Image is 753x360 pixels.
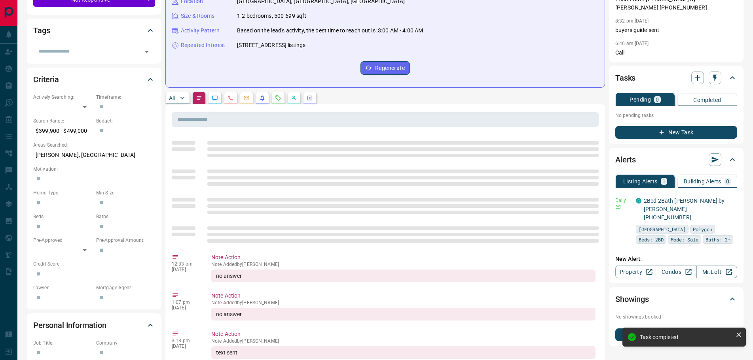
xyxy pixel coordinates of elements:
h2: Personal Information [33,319,106,332]
svg: Lead Browsing Activity [212,95,218,101]
p: [DATE] [172,305,199,311]
div: Showings [615,290,737,309]
span: Mode: Sale [671,236,698,243]
a: Mr.Loft [696,266,737,278]
p: Based on the lead's activity, the best time to reach out is: 3:00 AM - 4:00 AM [237,26,423,35]
p: 6:46 am [DATE] [615,41,649,46]
p: Pending [630,97,651,102]
svg: Listing Alerts [259,95,266,101]
p: Areas Searched: [33,141,155,149]
button: Regenerate [360,61,410,75]
p: Search Range: [33,117,92,124]
p: Min Size: [96,189,155,196]
div: Task completed [640,334,732,340]
div: condos.ca [636,198,641,204]
p: Building Alerts [684,179,721,184]
p: 3:18 pm [172,338,199,343]
div: Tasks [615,68,737,87]
p: Mortgage Agent: [96,284,155,291]
svg: Opportunities [291,95,297,101]
p: Baths: [96,213,155,220]
p: Budget: [96,117,155,124]
p: All [169,95,175,101]
p: Job Title: [33,339,92,347]
h2: Alerts [615,153,636,166]
p: Actively Searching: [33,94,92,101]
p: $399,900 - $499,000 [33,124,92,138]
p: Call [615,49,737,57]
p: Listing Alerts [623,179,658,184]
p: buyers guide sent [615,26,737,34]
button: New Showing [615,328,737,341]
div: Criteria [33,70,155,89]
svg: Email [615,204,621,209]
span: Beds: 2BD [639,236,664,243]
p: 0 [726,179,729,184]
h2: Tags [33,24,50,37]
div: no answer [211,270,596,282]
p: [DATE] [172,343,199,349]
p: Credit Score: [33,260,155,268]
h2: Showings [615,293,649,305]
svg: Emails [243,95,250,101]
p: [DATE] [172,267,199,272]
p: 0 [656,97,659,102]
p: 1:07 pm [172,300,199,305]
span: Baths: 2+ [706,236,730,243]
h2: Tasks [615,72,635,84]
h2: Criteria [33,73,59,86]
p: Company: [96,339,155,347]
a: Condos [656,266,696,278]
p: Note Added by [PERSON_NAME] [211,300,596,305]
p: Pre-Approval Amount: [96,237,155,244]
p: 1 [662,179,666,184]
a: 2Bed 2Bath [PERSON_NAME] by [PERSON_NAME] [PHONE_NUMBER] [644,198,725,221]
p: Pre-Approved: [33,237,92,244]
p: Activity Pattern [181,26,220,35]
p: 12:33 pm [172,261,199,267]
span: [GEOGRAPHIC_DATA] [639,225,686,233]
div: text sent [211,346,596,359]
p: Motivation: [33,166,155,173]
p: 8:32 pm [DATE] [615,18,649,24]
p: Completed [693,97,721,103]
svg: Calls [228,95,234,101]
p: [STREET_ADDRESS] listings [237,41,305,49]
button: New Task [615,126,737,139]
p: 1-2 bedrooms, 500-699 sqft [237,12,306,20]
svg: Requests [275,95,281,101]
p: No showings booked [615,313,737,320]
div: Tags [33,21,155,40]
p: Size & Rooms [181,12,215,20]
div: no answer [211,308,596,320]
div: Personal Information [33,316,155,335]
a: Property [615,266,656,278]
p: [PERSON_NAME], [GEOGRAPHIC_DATA] [33,149,155,162]
p: No pending tasks [615,109,737,121]
p: Lawyer: [33,284,92,291]
button: Open [141,46,152,57]
p: Note Added by [PERSON_NAME] [211,262,596,267]
p: Daily [615,197,631,204]
span: Polygon [693,225,712,233]
svg: Notes [196,95,202,101]
p: Home Type: [33,189,92,196]
div: Alerts [615,150,737,169]
p: New Alert: [615,255,737,263]
p: Repeated Interest [181,41,225,49]
p: Note Action [211,292,596,300]
p: Note Action [211,330,596,338]
p: Note Added by [PERSON_NAME] [211,338,596,344]
p: Beds: [33,213,92,220]
svg: Agent Actions [307,95,313,101]
p: Timeframe: [96,94,155,101]
p: Note Action [211,253,596,262]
